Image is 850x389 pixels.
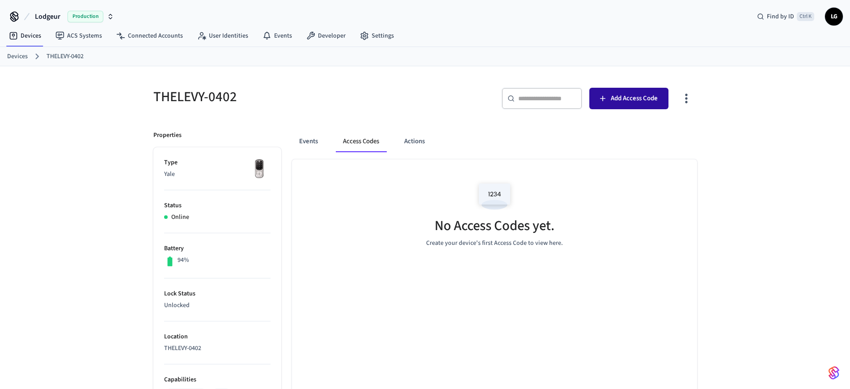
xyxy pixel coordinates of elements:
img: Access Codes Empty State [474,177,515,215]
p: Properties [153,131,182,140]
p: Capabilities [164,375,271,385]
p: Online [171,213,189,222]
a: Developer [299,28,353,44]
a: THELEVY-0402 [47,52,84,61]
a: Devices [7,52,28,61]
p: Create your device's first Access Code to view here. [426,239,563,248]
p: THELEVY-0402 [164,344,271,353]
h5: No Access Codes yet. [435,217,554,235]
span: LG [826,9,842,25]
span: Lodgeur [35,11,60,22]
span: Ctrl K [797,12,814,21]
button: Access Codes [336,131,386,152]
div: Find by IDCtrl K [750,9,821,25]
a: Events [255,28,299,44]
button: Events [292,131,325,152]
button: LG [825,8,843,26]
p: Lock Status [164,289,271,299]
button: Actions [397,131,432,152]
a: ACS Systems [48,28,109,44]
img: Yale Assure Touchscreen Wifi Smart Lock, Satin Nickel, Front [248,158,271,180]
p: Unlocked [164,301,271,310]
div: ant example [292,131,697,152]
p: Type [164,158,271,167]
span: Find by ID [767,12,794,21]
img: SeamLogoGradient.69752ec5.svg [829,366,839,380]
p: Status [164,201,271,210]
p: Battery [164,244,271,253]
p: Location [164,332,271,342]
span: Add Access Code [611,93,658,104]
a: Settings [353,28,401,44]
p: Yale [164,170,271,179]
p: 94% [178,256,189,265]
h5: THELEVY-0402 [153,88,420,106]
span: Production [68,11,103,22]
a: Connected Accounts [109,28,190,44]
a: User Identities [190,28,255,44]
a: Devices [2,28,48,44]
button: Add Access Code [589,88,668,109]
